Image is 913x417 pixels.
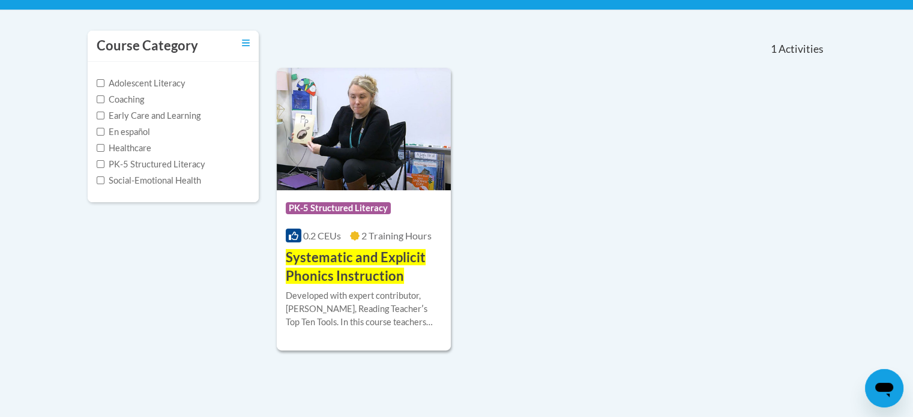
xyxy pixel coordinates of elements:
input: Checkbox for Options [97,95,104,103]
span: Systematic and Explicit Phonics Instruction [286,249,426,284]
input: Checkbox for Options [97,79,104,87]
div: Developed with expert contributor, [PERSON_NAME], Reading Teacherʹs Top Ten Tools. In this course... [286,289,442,329]
label: Social-Emotional Health [97,174,201,187]
label: PK-5 Structured Literacy [97,158,205,171]
input: Checkbox for Options [97,112,104,119]
label: Coaching [97,93,144,106]
input: Checkbox for Options [97,176,104,184]
label: Healthcare [97,142,151,155]
input: Checkbox for Options [97,160,104,168]
img: Course Logo [277,68,451,190]
input: Checkbox for Options [97,144,104,152]
label: Early Care and Learning [97,109,200,122]
span: 2 Training Hours [361,230,432,241]
iframe: Button to launch messaging window [865,369,903,407]
label: Adolescent Literacy [97,77,185,90]
span: 0.2 CEUs [303,230,341,241]
input: Checkbox for Options [97,128,104,136]
span: 1 [770,43,776,56]
a: Course LogoPK-5 Structured Literacy0.2 CEUs2 Training Hours Systematic and Explicit Phonics Instr... [277,68,451,350]
span: PK-5 Structured Literacy [286,202,391,214]
a: Toggle collapse [242,37,250,50]
label: En español [97,125,150,139]
h3: Course Category [97,37,198,55]
span: Activities [779,43,824,56]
